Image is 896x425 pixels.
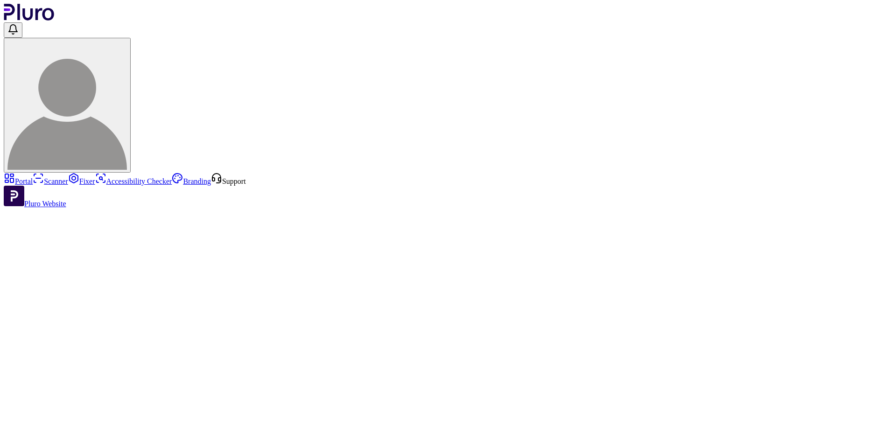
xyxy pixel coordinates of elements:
[95,177,172,185] a: Accessibility Checker
[7,50,127,170] img: User avatar
[4,14,55,22] a: Logo
[4,177,33,185] a: Portal
[4,200,66,208] a: Open Pluro Website
[4,38,131,173] button: User avatar
[172,177,211,185] a: Branding
[33,177,68,185] a: Scanner
[4,173,892,208] aside: Sidebar menu
[211,177,246,185] a: Open Support screen
[68,177,95,185] a: Fixer
[4,22,22,38] button: Open notifications, you have undefined new notifications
